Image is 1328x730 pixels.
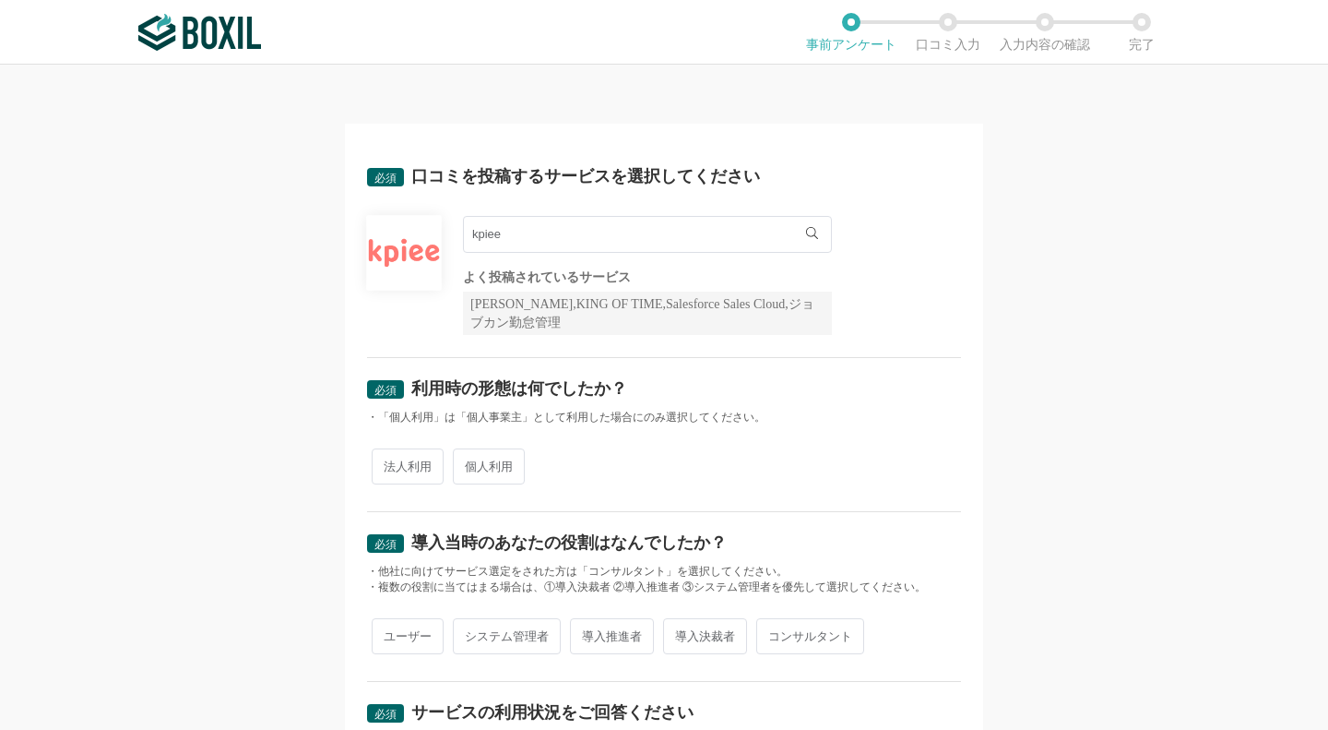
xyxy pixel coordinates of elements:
[802,13,899,52] li: 事前アンケート
[367,564,961,580] div: ・他社に向けてサービス選定をされた方は「コンサルタント」を選択してください。
[463,271,832,284] div: よく投稿されているサービス
[411,534,727,551] div: 導入当時のあなたの役割はなんでしたか？
[372,618,444,654] span: ユーザー
[663,618,747,654] span: 導入決裁者
[411,380,627,397] div: 利用時の形態は何でしたか？
[756,618,864,654] span: コンサルタント
[453,449,525,485] span: 個人利用
[411,704,694,721] div: サービスの利用状況をご回答ください
[374,384,397,397] span: 必須
[367,580,961,595] div: ・複数の役割に当てはまる場合は、①導入決裁者 ②導入推進者 ③システム管理者を優先して選択してください。
[899,13,996,52] li: 口コミ入力
[463,216,832,253] input: サービス名で検索
[411,168,760,185] div: 口コミを投稿するサービスを選択してください
[453,618,561,654] span: システム管理者
[138,14,261,51] img: ボクシルSaaS_ロゴ
[570,618,654,654] span: 導入推進者
[996,13,1093,52] li: 入力内容の確認
[463,292,832,335] div: [PERSON_NAME],KING OF TIME,Salesforce Sales Cloud,ジョブカン勤怠管理
[367,410,961,425] div: ・「個人利用」は「個人事業主」として利用した場合にのみ選択してください。
[372,449,444,485] span: 法人利用
[374,708,397,721] span: 必須
[374,172,397,185] span: 必須
[1093,13,1190,52] li: 完了
[374,538,397,551] span: 必須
